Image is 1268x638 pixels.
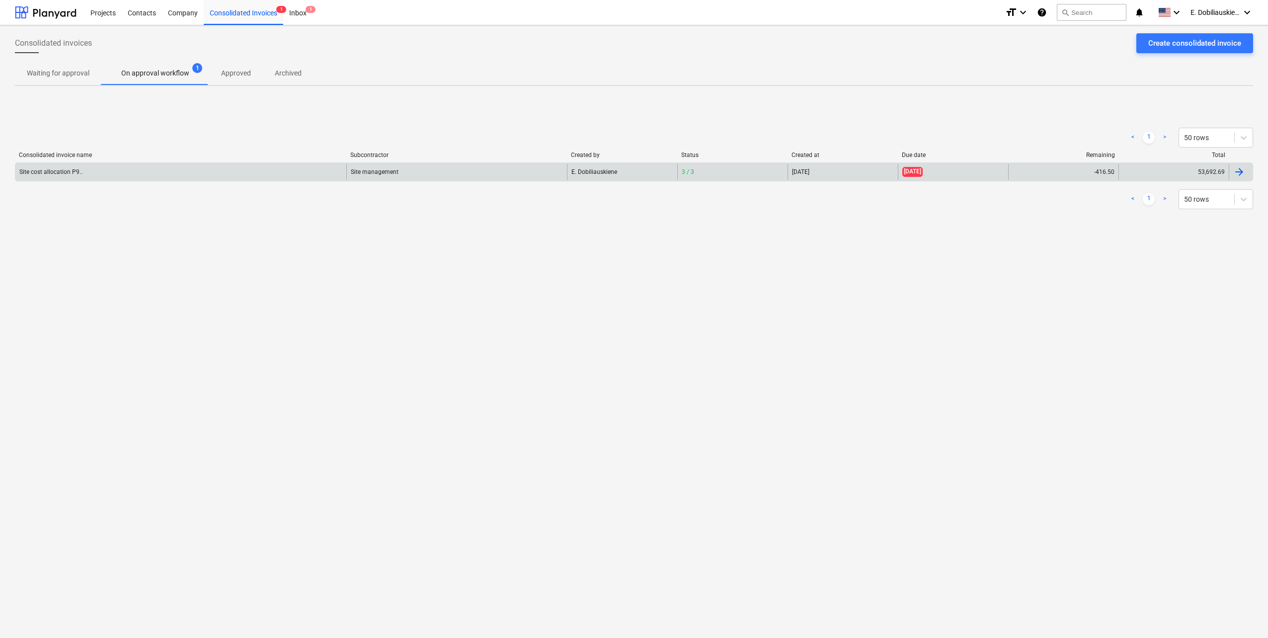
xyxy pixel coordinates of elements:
a: Page 1 is your current page [1143,193,1155,205]
div: Subcontractor [350,152,563,159]
div: [DATE] [792,168,809,175]
a: Next page [1159,132,1171,144]
div: E. Dobiliauskiene [567,164,677,180]
div: Created at [792,152,894,159]
p: On approval workflow [121,68,189,79]
a: Previous page [1127,132,1139,144]
div: Status [681,152,784,159]
div: Due date [902,152,1004,159]
p: Waiting for approval [27,68,89,79]
div: Created by [571,152,673,159]
button: Create consolidated invoice [1136,33,1253,53]
span: 1 [306,6,316,13]
p: Archived [275,68,302,79]
i: keyboard_arrow_down [1171,6,1183,18]
div: Site cost allocation P9.. [19,168,82,175]
i: Knowledge base [1037,6,1047,18]
span: [DATE] [902,167,923,176]
p: Approved [221,68,251,79]
div: Total [1123,152,1225,159]
span: E. Dobiliauskiene [1190,8,1240,16]
span: 1 [276,6,286,13]
span: Consolidated invoices [15,37,92,49]
span: search [1061,8,1069,16]
div: Remaining [1013,152,1115,159]
span: 3 / 3 [682,168,694,175]
a: Next page [1159,193,1171,205]
div: -416.50 [1094,168,1114,175]
div: Site management [346,164,567,180]
i: notifications [1134,6,1144,18]
a: Previous page [1127,193,1139,205]
i: keyboard_arrow_down [1017,6,1029,18]
i: format_size [1005,6,1017,18]
div: Consolidated invoice name [19,152,342,159]
button: Search [1057,4,1126,21]
span: 1 [192,63,202,73]
i: keyboard_arrow_down [1241,6,1253,18]
a: Page 1 is your current page [1143,132,1155,144]
div: Create consolidated invoice [1148,37,1241,50]
iframe: Chat Widget [1218,590,1268,638]
div: 53,692.69 [1198,168,1225,175]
